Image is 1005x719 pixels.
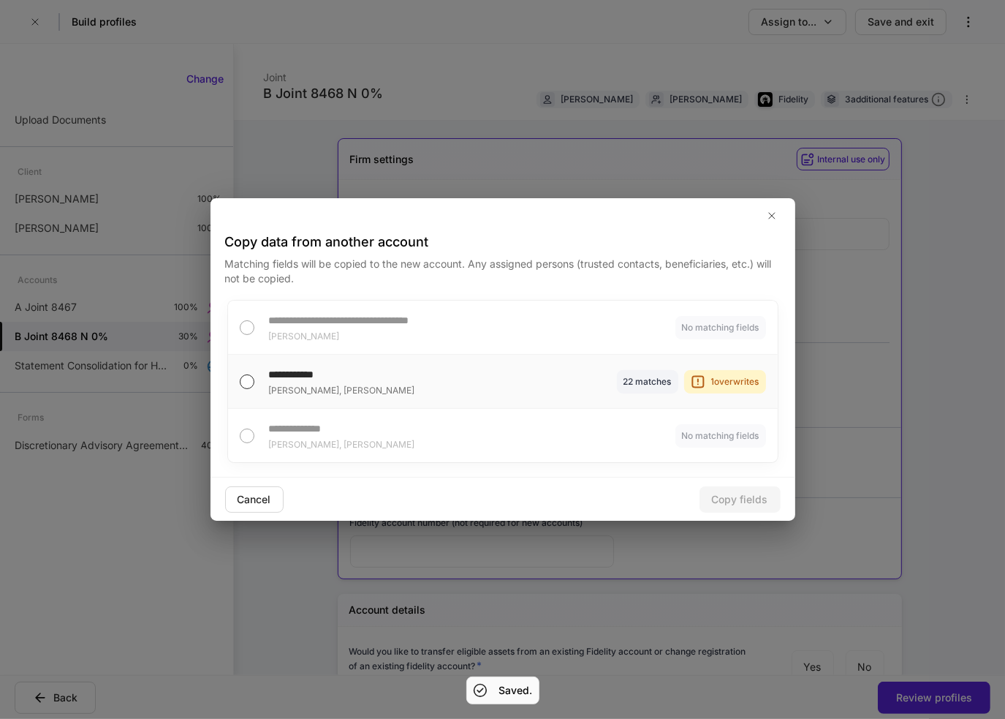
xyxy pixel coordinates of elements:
[238,492,271,507] div: Cancel
[269,436,534,451] div: [PERSON_NAME], [PERSON_NAME]
[623,374,672,388] div: 22 matches
[712,492,768,507] div: Copy fields
[682,429,759,443] div: No matching fields
[675,424,766,448] div: No matching fields found
[225,486,284,513] button: Cancel
[225,257,781,286] p: Matching fields will be copied to the new account. Any assigned persons (trusted contacts, benefi...
[711,374,759,388] div: 1 overwrites
[499,683,533,698] h5: Saved.
[682,320,759,334] div: No matching fields
[269,382,504,396] div: [PERSON_NAME], [PERSON_NAME]
[225,233,781,251] h4: Copy data from another account
[675,316,766,339] div: No matching fields found
[269,328,531,342] div: [PERSON_NAME]
[617,370,678,394] div: Fields to be copied: Fidelity Auth Firm Name, Fidelity Gnumber, Fidelity Firm Gnumber Additive, F...
[699,486,781,513] button: Copy fields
